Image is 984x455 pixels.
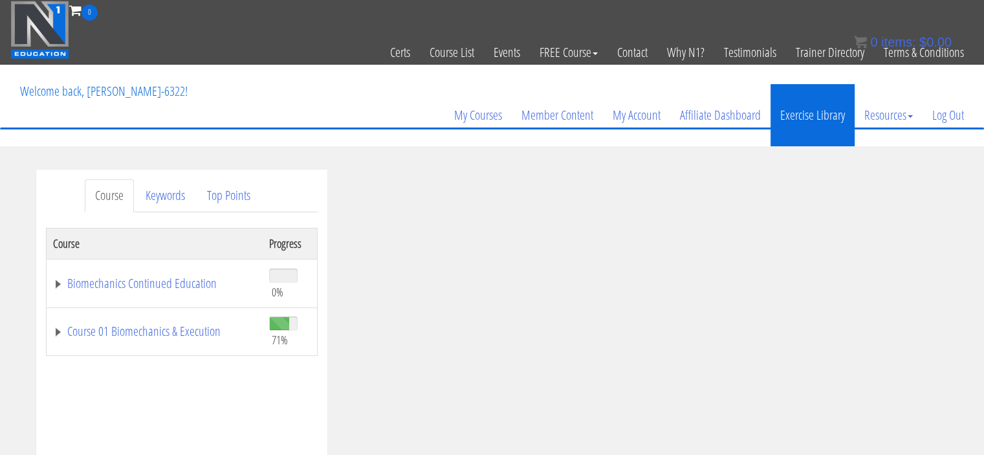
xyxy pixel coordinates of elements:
[272,285,283,299] span: 0%
[53,325,256,338] a: Course 01 Biomechanics & Execution
[874,21,974,84] a: Terms & Conditions
[380,21,420,84] a: Certs
[786,21,874,84] a: Trainer Directory
[197,179,261,212] a: Top Points
[53,277,256,290] a: Biomechanics Continued Education
[603,84,670,146] a: My Account
[484,21,530,84] a: Events
[10,65,197,117] p: Welcome back, [PERSON_NAME]-6322!
[607,21,657,84] a: Contact
[854,35,952,49] a: 0 items: $0.00
[82,5,98,21] span: 0
[46,228,263,259] th: Course
[272,333,288,347] span: 71%
[870,35,877,49] span: 0
[923,84,974,146] a: Log Out
[444,84,512,146] a: My Courses
[420,21,484,84] a: Course List
[512,84,603,146] a: Member Content
[135,179,195,212] a: Keywords
[919,35,926,49] span: $
[714,21,786,84] a: Testimonials
[10,1,69,59] img: n1-education
[919,35,952,49] bdi: 0.00
[854,36,867,49] img: icon11.png
[670,84,771,146] a: Affiliate Dashboard
[69,1,98,19] a: 0
[263,228,317,259] th: Progress
[855,84,923,146] a: Resources
[530,21,607,84] a: FREE Course
[85,179,134,212] a: Course
[881,35,915,49] span: items:
[771,84,855,146] a: Exercise Library
[657,21,714,84] a: Why N1?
